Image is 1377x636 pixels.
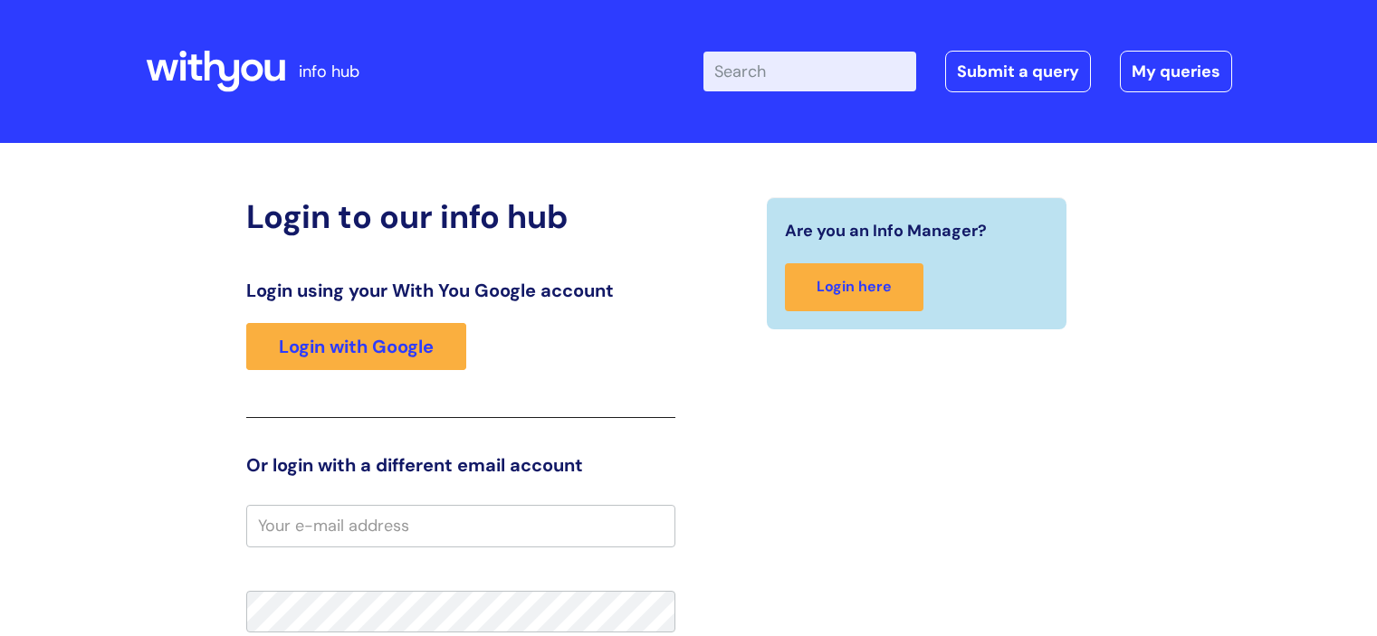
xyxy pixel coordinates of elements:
[785,216,987,245] span: Are you an Info Manager?
[246,454,675,476] h3: Or login with a different email account
[703,52,916,91] input: Search
[785,263,923,311] a: Login here
[246,323,466,370] a: Login with Google
[945,51,1091,92] a: Submit a query
[246,280,675,301] h3: Login using your With You Google account
[1120,51,1232,92] a: My queries
[299,57,359,86] p: info hub
[246,505,675,546] input: Your e-mail address
[246,197,675,236] h2: Login to our info hub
